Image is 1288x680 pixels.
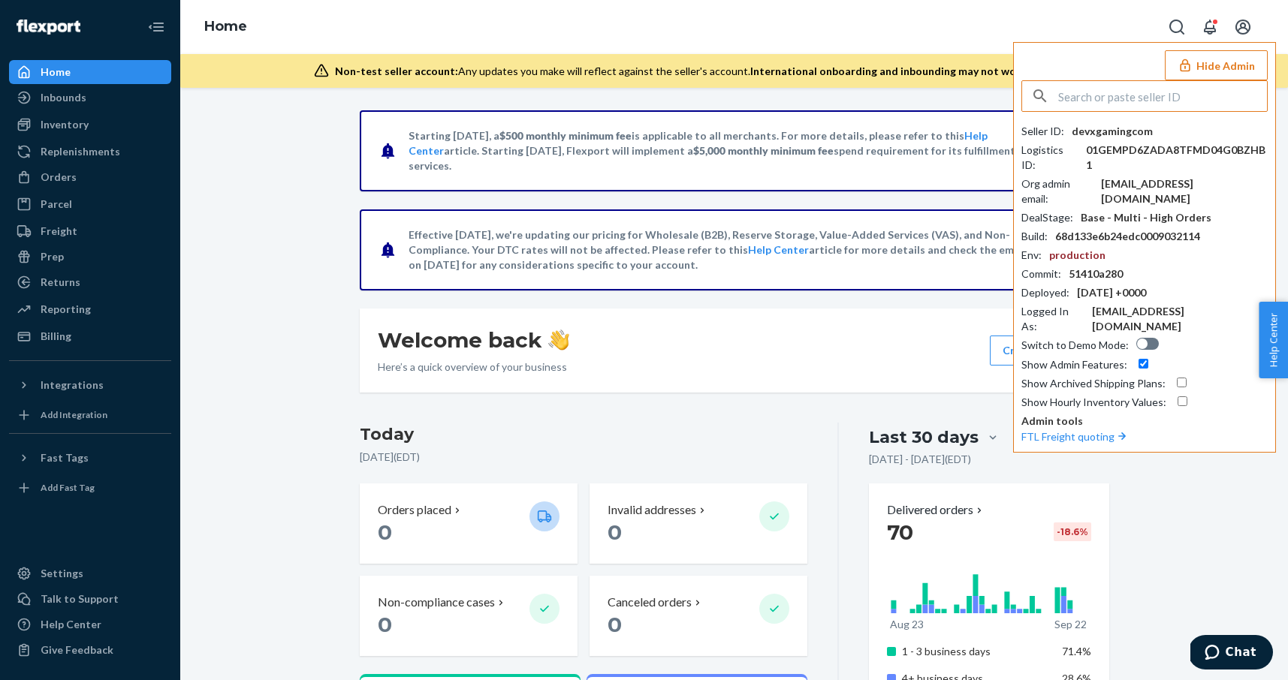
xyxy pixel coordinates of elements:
[1055,229,1200,244] div: 68d133e6b24edc0009032114
[360,450,808,465] p: [DATE] ( EDT )
[1081,210,1211,225] div: Base - Multi - High Orders
[41,329,71,344] div: Billing
[990,335,1091,366] button: Create new
[1054,617,1087,632] p: Sep 22
[1021,357,1127,372] div: Show Admin Features :
[1021,338,1129,353] div: Switch to Demo Mode :
[17,20,80,35] img: Flexport logo
[9,192,171,216] a: Parcel
[1259,302,1288,378] button: Help Center
[1162,12,1192,42] button: Open Search Box
[590,576,807,656] button: Canceled orders 0
[608,501,696,519] p: Invalid addresses
[9,403,171,427] a: Add Integration
[9,140,171,164] a: Replenishments
[1072,124,1153,139] div: devxgamingcom
[499,129,632,142] span: $500 monthly minimum fee
[41,642,113,657] div: Give Feedback
[41,302,91,317] div: Reporting
[409,128,1058,173] p: Starting [DATE], a is applicable to all merchants. For more details, please refer to this article...
[9,86,171,110] a: Inbounds
[1195,12,1225,42] button: Open notifications
[41,197,72,212] div: Parcel
[9,245,171,269] a: Prep
[1021,395,1166,410] div: Show Hourly Inventory Values :
[9,165,171,189] a: Orders
[869,452,971,467] p: [DATE] - [DATE] ( EDT )
[1069,266,1123,281] div: 51410a280
[9,60,171,84] a: Home
[1021,285,1069,300] div: Deployed :
[9,324,171,348] a: Billing
[1092,304,1268,334] div: [EMAIL_ADDRESS][DOMAIN_NAME]
[1190,635,1273,672] iframe: Opens a widget where you can chat to one of our agents
[750,65,1139,77] span: International onboarding and inbounding may not work during impersonation.
[1021,143,1078,173] div: Logistics ID :
[1054,522,1091,541] div: -18.6 %
[41,481,95,494] div: Add Fast Tag
[1021,176,1093,206] div: Org admin email :
[41,591,119,606] div: Talk to Support
[1049,248,1106,263] div: production
[1077,285,1146,300] div: [DATE] +0000
[1062,645,1091,657] span: 71.4%
[1165,50,1268,80] button: Hide Admin
[41,117,89,132] div: Inventory
[890,617,924,632] p: Aug 23
[1021,266,1061,281] div: Commit :
[360,483,578,564] button: Orders placed 0
[1228,12,1258,42] button: Open account menu
[608,594,692,611] p: Canceled orders
[378,360,569,375] p: Here’s a quick overview of your business
[41,170,77,185] div: Orders
[9,587,171,611] button: Talk to Support
[41,450,89,465] div: Fast Tags
[335,64,1139,79] div: Any updates you make will reflect against the seller's account.
[902,644,1050,659] p: 1 - 3 business days
[378,326,569,354] h1: Welcome back
[608,612,622,637] span: 0
[41,566,83,581] div: Settings
[141,12,171,42] button: Close Navigation
[9,476,171,500] a: Add Fast Tag
[41,90,86,105] div: Inbounds
[1021,229,1048,244] div: Build :
[9,638,171,662] button: Give Feedback
[1058,81,1267,111] input: Search or paste seller ID
[378,594,495,611] p: Non-compliance cases
[748,243,809,256] a: Help Center
[590,483,807,564] button: Invalid addresses 0
[9,561,171,585] a: Settings
[9,270,171,294] a: Returns
[41,275,80,290] div: Returns
[9,612,171,636] a: Help Center
[335,65,458,77] span: Non-test seller account:
[360,423,808,447] h3: Today
[1021,376,1166,391] div: Show Archived Shipping Plans :
[378,519,392,545] span: 0
[1021,210,1073,225] div: DealStage :
[887,519,913,545] span: 70
[378,612,392,637] span: 0
[887,501,985,519] button: Delivered orders
[9,373,171,397] button: Integrations
[693,144,834,157] span: $5,000 monthly minimum fee
[9,219,171,243] a: Freight
[1021,248,1042,263] div: Env :
[1021,304,1084,334] div: Logged In As :
[9,113,171,137] a: Inventory
[378,501,451,519] p: Orders placed
[409,227,1058,272] p: Effective [DATE], we're updating our pricing for Wholesale (B2B), Reserve Storage, Value-Added Se...
[548,329,569,351] img: hand-wave emoji
[204,18,247,35] a: Home
[608,519,622,545] span: 0
[41,408,107,421] div: Add Integration
[1101,176,1268,206] div: [EMAIL_ADDRESS][DOMAIN_NAME]
[1086,143,1268,173] div: 01GEMPD6ZADA8TFMD04G0BZHB1
[192,5,259,49] ol: breadcrumbs
[1021,124,1064,139] div: Seller ID :
[41,65,71,80] div: Home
